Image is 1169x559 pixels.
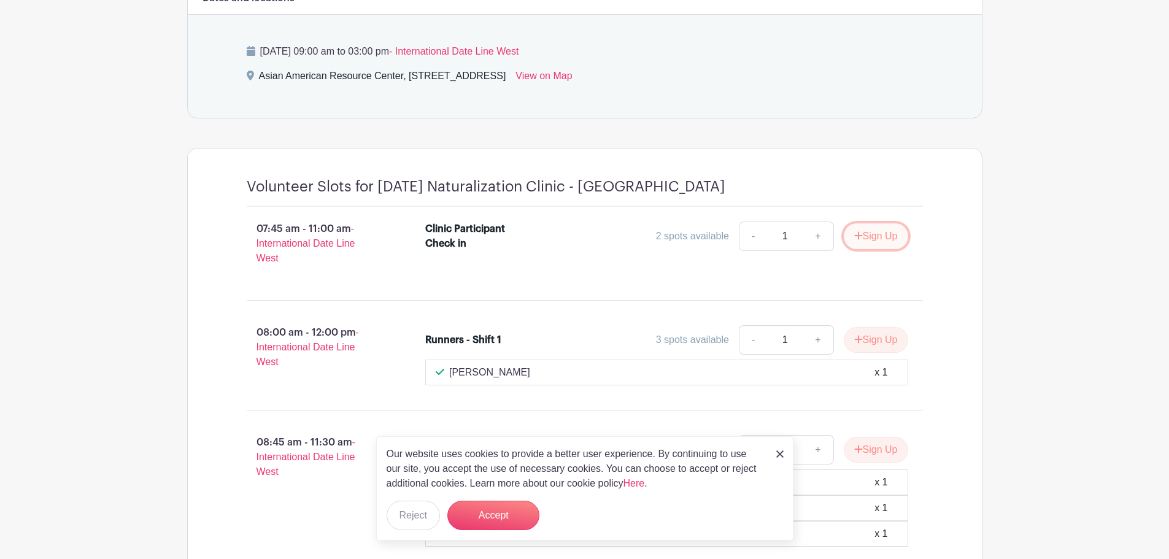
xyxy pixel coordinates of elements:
div: 2 spots available [656,229,729,244]
div: x 1 [874,501,887,515]
button: Reject [387,501,440,530]
a: View on Map [515,69,572,88]
p: [PERSON_NAME] [449,365,530,380]
div: Asian American Resource Center, [STREET_ADDRESS] [259,69,506,88]
a: - [739,222,767,251]
h4: Volunteer Slots for [DATE] Naturalization Clinic - [GEOGRAPHIC_DATA] [247,178,725,196]
div: x 1 [874,526,887,541]
div: Runners - Shift 1 [425,333,501,347]
img: close_button-5f87c8562297e5c2d7936805f587ecaba9071eb48480494691a3f1689db116b3.svg [776,450,784,458]
div: Clinic Participant Check in [425,222,531,251]
p: 08:45 am - 11:30 am [227,430,406,484]
button: Accept [447,501,539,530]
div: x 1 [874,475,887,490]
div: x 1 [874,365,887,380]
span: - International Date Line West [389,46,519,56]
span: - International Date Line West [257,327,359,367]
div: Attorney Initial Review (Attorneys Only) [425,435,531,465]
a: Here [623,478,645,488]
button: Sign Up [844,223,908,249]
button: Sign Up [844,327,908,353]
a: + [803,222,833,251]
span: - International Date Line West [257,223,355,263]
a: + [803,325,833,355]
p: 08:00 am - 12:00 pm [227,320,406,374]
span: - International Date Line West [257,437,355,477]
a: - [739,325,767,355]
p: [DATE] 09:00 am to 03:00 pm [247,44,923,59]
p: 07:45 am - 11:00 am [227,217,406,271]
a: - [739,435,767,465]
p: Our website uses cookies to provide a better user experience. By continuing to use our site, you ... [387,447,763,491]
div: 3 spots available [656,333,729,347]
a: + [803,435,833,465]
button: Sign Up [844,437,908,463]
